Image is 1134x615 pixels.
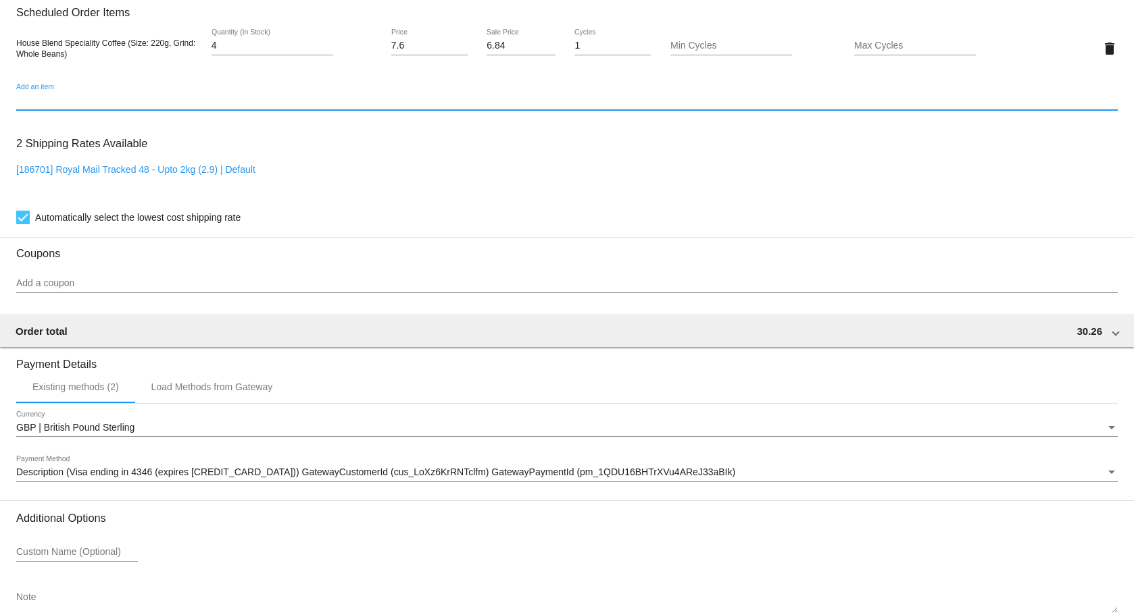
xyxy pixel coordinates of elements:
span: 30.26 [1077,325,1102,337]
input: Price [391,41,468,51]
div: Existing methods (2) [32,381,119,392]
span: Description (Visa ending in 4346 (expires [CREDIT_CARD_DATA])) GatewayCustomerId (cus_LoXz6KrRNTc... [16,466,735,477]
h3: Additional Options [16,512,1118,525]
mat-select: Currency [16,423,1118,433]
span: Automatically select the lowest cost shipping rate [35,209,241,225]
a: [186701] Royal Mail Tracked 48 - Upto 2kg (2.9) | Default [16,164,255,175]
input: Add a coupon [16,278,1118,289]
input: Custom Name (Optional) [16,547,138,558]
input: Min Cycles [670,41,792,51]
span: Order total [16,325,68,337]
div: Load Methods from Gateway [151,381,273,392]
input: Max Cycles [854,41,976,51]
h3: Payment Details [16,348,1118,371]
input: Add an item [16,95,1118,106]
input: Quantity (In Stock) [212,41,333,51]
span: House Blend Speciality Coffee (Size: 220g, Grind: Whole Beans) [16,38,195,59]
span: GBP | British Pound Sterling [16,422,134,433]
mat-icon: delete [1102,41,1118,57]
mat-select: Payment Method [16,467,1118,478]
input: Cycles [574,41,651,51]
h3: 2 Shipping Rates Available [16,129,147,158]
input: Sale Price [487,41,556,51]
h3: Coupons [16,237,1118,260]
